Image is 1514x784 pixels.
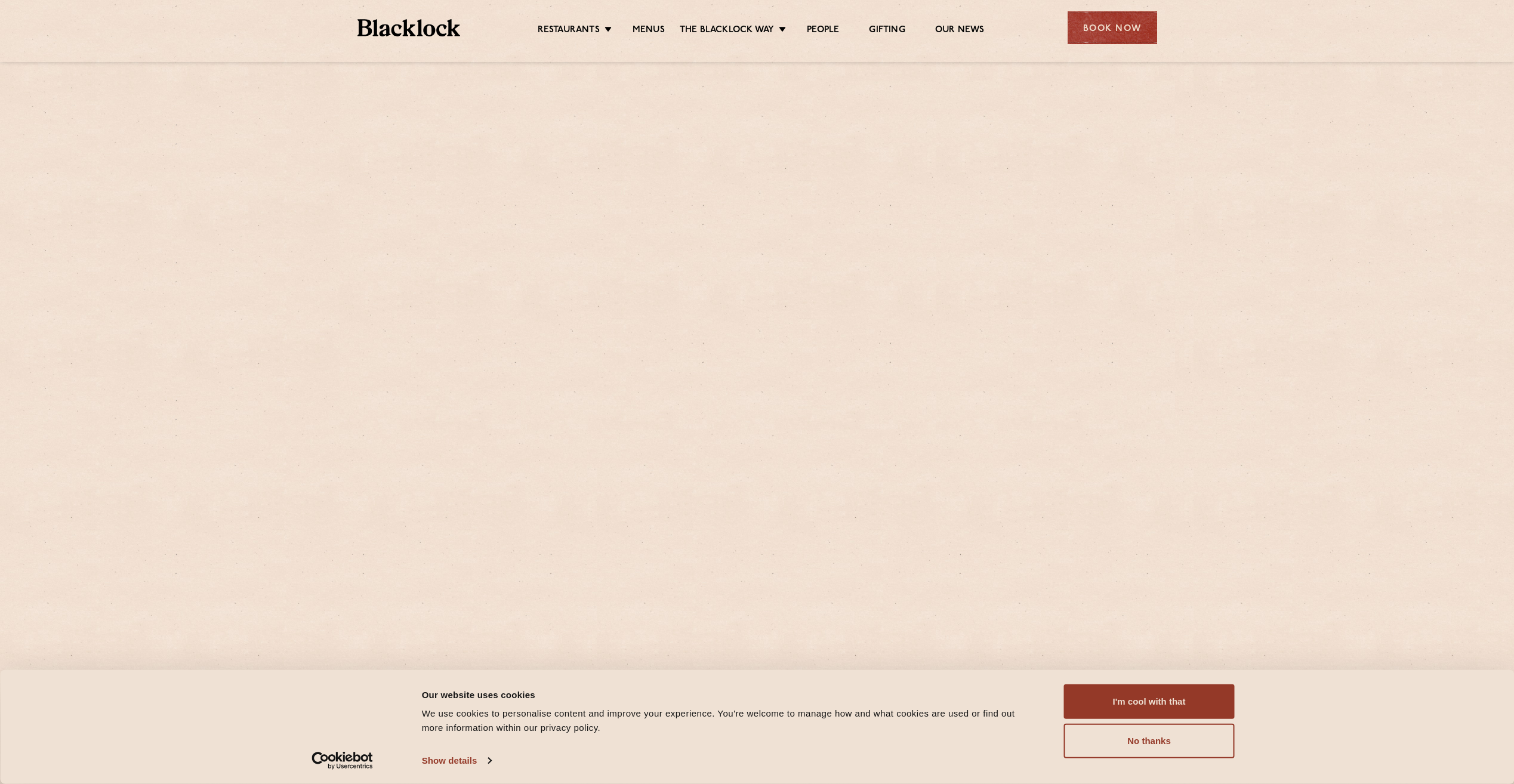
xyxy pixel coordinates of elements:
[422,687,1037,702] div: Our website uses cookies
[869,24,905,38] a: Gifting
[633,24,665,38] a: Menus
[538,24,600,38] a: Restaurants
[422,706,1037,735] div: We use cookies to personalise content and improve your experience. You're welcome to manage how a...
[935,24,985,38] a: Our News
[1068,11,1157,44] div: Book Now
[290,752,394,770] a: Usercentrics Cookiebot - opens in a new window
[1064,724,1235,758] button: No thanks
[357,19,461,36] img: BL_Textured_Logo-footer-cropped.svg
[1064,684,1235,719] button: I'm cool with that
[422,752,491,770] a: Show details
[680,24,774,38] a: The Blacklock Way
[807,24,839,38] a: People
